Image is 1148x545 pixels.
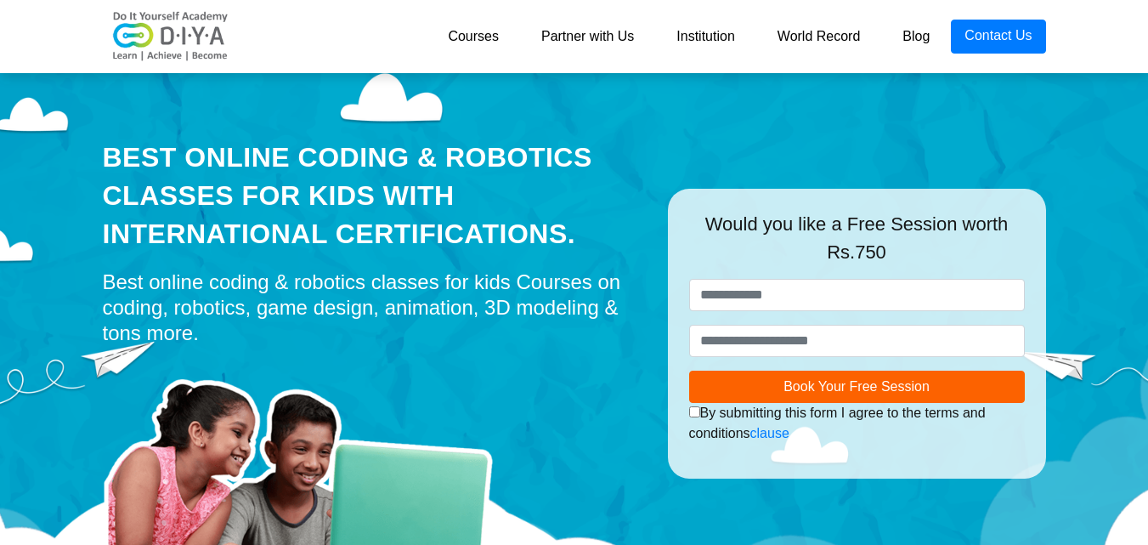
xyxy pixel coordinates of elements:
img: logo-v2.png [103,11,239,62]
a: Courses [427,20,520,54]
div: By submitting this form I agree to the terms and conditions [689,403,1025,444]
span: Book Your Free Session [783,379,930,394]
div: Best Online Coding & Robotics Classes for kids with International Certifications. [103,139,642,253]
a: Contact Us [951,20,1045,54]
a: clause [750,426,789,440]
a: Partner with Us [520,20,655,54]
a: World Record [756,20,882,54]
button: Book Your Free Session [689,371,1025,403]
div: Would you like a Free Session worth Rs.750 [689,210,1025,279]
a: Blog [881,20,951,54]
a: Institution [655,20,755,54]
div: Best online coding & robotics classes for kids Courses on coding, robotics, game design, animatio... [103,270,642,346]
